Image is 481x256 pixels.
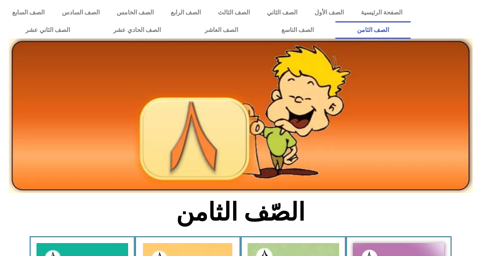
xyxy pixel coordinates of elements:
a: الصف السادس [53,4,108,21]
a: الصف التاسع [260,21,335,39]
a: الصف الأول [306,4,352,21]
a: الصف الحادي عشر [92,21,183,39]
a: الصفحة الرئيسية [352,4,411,21]
a: الصف الرابع [162,4,209,21]
a: الصف العاشر [183,21,260,39]
a: الصف الثاني [258,4,306,21]
a: الصف الثامن [335,21,411,39]
a: الصف الثالث [209,4,258,21]
a: الصف الخامس [108,4,162,21]
a: الصف السابع [4,4,53,21]
h2: الصّف الثامن [115,197,366,227]
a: الصف الثاني عشر [4,21,92,39]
